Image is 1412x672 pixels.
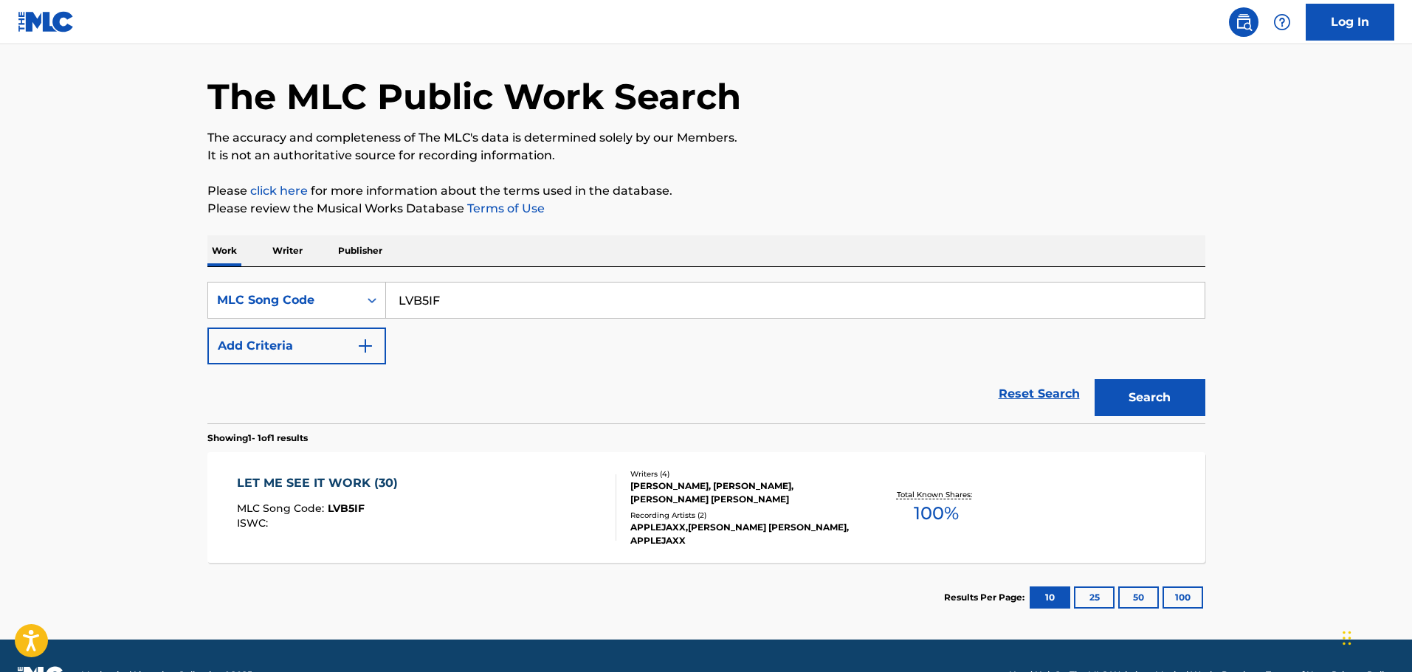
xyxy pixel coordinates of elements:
a: Public Search [1229,7,1258,37]
div: Help [1267,7,1297,37]
form: Search Form [207,282,1205,423]
div: APPLEJAXX,[PERSON_NAME] [PERSON_NAME], APPLEJAXX [630,521,853,547]
img: search [1235,13,1253,31]
button: 10 [1030,586,1070,609]
a: Reset Search [991,378,1087,410]
span: 100 % [914,500,959,527]
div: [PERSON_NAME], [PERSON_NAME], [PERSON_NAME] [PERSON_NAME] [630,479,853,506]
div: Recording Artists ( 2 ) [630,510,853,521]
p: Writer [268,235,307,266]
a: Log In [1306,4,1394,41]
span: LVB5IF [328,502,365,515]
button: 25 [1074,586,1115,609]
button: Search [1095,379,1205,416]
a: click here [250,184,308,198]
a: Terms of Use [464,201,545,215]
img: 9d2ae6d4665cec9f34b9.svg [357,337,374,355]
p: Results Per Page: [944,591,1028,604]
h1: The MLC Public Work Search [207,75,741,119]
button: 50 [1118,586,1159,609]
p: Showing 1 - 1 of 1 results [207,432,308,445]
button: 100 [1163,586,1203,609]
p: Please for more information about the terms used in the database. [207,182,1205,200]
p: Total Known Shares: [897,489,976,500]
p: The accuracy and completeness of The MLC's data is determined solely by our Members. [207,129,1205,147]
p: Please review the Musical Works Database [207,200,1205,218]
div: Drag [1343,616,1351,660]
div: LET ME SEE IT WORK (30) [237,474,405,492]
button: Add Criteria [207,328,386,364]
img: MLC Logo [18,11,75,32]
div: MLC Song Code [217,291,350,309]
p: It is not an authoritative source for recording information. [207,147,1205,164]
span: ISWC : [237,516,272,530]
p: Publisher [334,235,387,266]
p: Work [207,235,241,266]
div: Writers ( 4 ) [630,468,853,479]
span: MLC Song Code : [237,502,328,515]
img: help [1273,13,1291,31]
iframe: Chat Widget [1338,601,1412,672]
a: LET ME SEE IT WORK (30)MLC Song Code:LVB5IFISWC:Writers (4)[PERSON_NAME], [PERSON_NAME], [PERSON_... [207,452,1205,563]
